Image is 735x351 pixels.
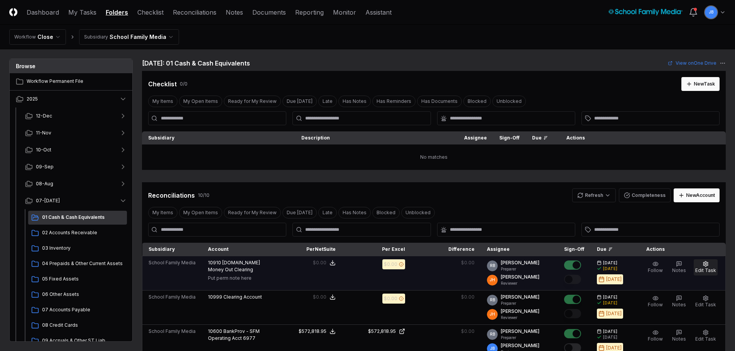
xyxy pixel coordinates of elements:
a: 02 Accounts Receivable [28,226,127,240]
p: Reviewer [501,280,539,286]
a: 05 Fixed Assets [28,272,127,286]
button: $0.00 [313,294,336,301]
button: Mark complete [564,260,581,270]
span: 02 Accounts Receivable [42,229,124,236]
a: 07 Accounts Payable [28,303,127,317]
button: Edit Task [694,294,718,310]
div: [DATE] [606,276,622,283]
span: 10600 [208,328,222,334]
button: Blocked [372,207,400,218]
button: Has Documents [417,96,462,107]
span: [DATE] [603,329,617,334]
button: Unblocked [401,207,435,218]
div: New Task [694,81,715,87]
div: Checklist [148,79,177,89]
span: Notes [672,267,686,273]
button: 10-Oct [19,141,133,158]
div: Workflow [14,34,36,40]
span: 12-Dec [36,113,52,119]
a: 01 Cash & Cash Equivalents [28,211,127,225]
span: [DATE] [603,294,617,300]
div: $0.00 [461,328,475,335]
div: $0.00 [461,259,475,266]
h2: [DATE]: 01 Cash & Cash Equivalents [142,59,250,68]
img: School Family Media logo [608,9,683,15]
button: Has Notes [338,207,371,218]
button: Ready for My Review [224,96,281,107]
span: [DOMAIN_NAME] Money Out Clearing [208,260,260,272]
span: Notes [672,302,686,307]
div: Account [208,246,266,253]
span: 10-Oct [36,146,51,153]
span: 05 Fixed Assets [42,275,124,282]
span: Follow [648,267,663,273]
div: Actions [560,134,720,141]
button: NewTask [681,77,720,91]
img: Logo [9,8,17,16]
th: Sign-Off [558,243,591,256]
button: Notes [671,259,688,275]
button: Ready for My Review [224,207,281,218]
button: Follow [646,294,664,310]
div: $0.00 [313,259,326,266]
h3: Browse [10,59,132,73]
a: Assistant [365,8,392,17]
td: No matches [142,144,726,170]
div: Subsidiary [84,34,108,40]
button: $572,818.95 [299,328,336,335]
div: Due [532,134,548,141]
span: 04 Prepaids & Other Current Assets [42,260,124,267]
th: Subsidiary [142,243,202,256]
span: Edit Task [695,336,716,342]
span: RB [490,297,495,303]
p: Preparer [501,301,539,306]
button: 2025 [10,91,133,107]
a: 06 Other Assets [28,288,127,302]
a: $572,818.95 [348,328,405,335]
th: Description [295,131,458,144]
nav: breadcrumb [9,29,179,45]
p: Reviewer [501,315,539,321]
span: 09-Sep [36,163,54,170]
button: Late [318,96,337,107]
div: [DATE] [603,334,617,340]
div: [DATE] [603,300,617,306]
p: [PERSON_NAME] [501,308,539,315]
span: Follow [648,336,663,342]
th: Assignee [481,243,558,256]
button: Completeness [619,188,671,202]
span: Edit Task [695,302,716,307]
span: 2025 [27,96,38,102]
span: 10910 [208,260,221,265]
a: 08 Credit Cards [28,319,127,333]
a: 04 Prepaids & Other Current Assets [28,257,127,271]
div: $0.00 [384,295,397,302]
div: Actions [640,246,720,253]
a: My Tasks [68,8,96,17]
div: Due [597,246,628,253]
div: Reconciliations [148,191,195,200]
span: 08 Credit Cards [42,322,124,329]
a: Workflow Permanent File [10,73,133,90]
button: NewAccount [674,188,720,202]
button: Has Notes [338,96,371,107]
span: JH [490,311,495,317]
span: Clearing Account [223,294,262,300]
button: Has Reminders [372,96,416,107]
div: $572,818.95 [299,328,326,335]
a: Dashboard [27,8,59,17]
button: Mark complete [564,275,581,284]
button: Refresh [572,188,616,202]
span: 11-Nov [36,129,51,136]
button: Edit Task [694,259,718,275]
th: Per NetSuite [272,243,342,256]
span: JH [490,277,495,283]
div: $0.00 [313,294,326,301]
div: $0.00 [384,261,397,268]
div: New Account [686,192,715,199]
button: JB [704,5,718,19]
button: 07-[DATE] [19,192,133,209]
span: [DATE] [603,260,617,266]
button: My Open Items [179,207,222,218]
div: $572,818.95 [368,328,396,335]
